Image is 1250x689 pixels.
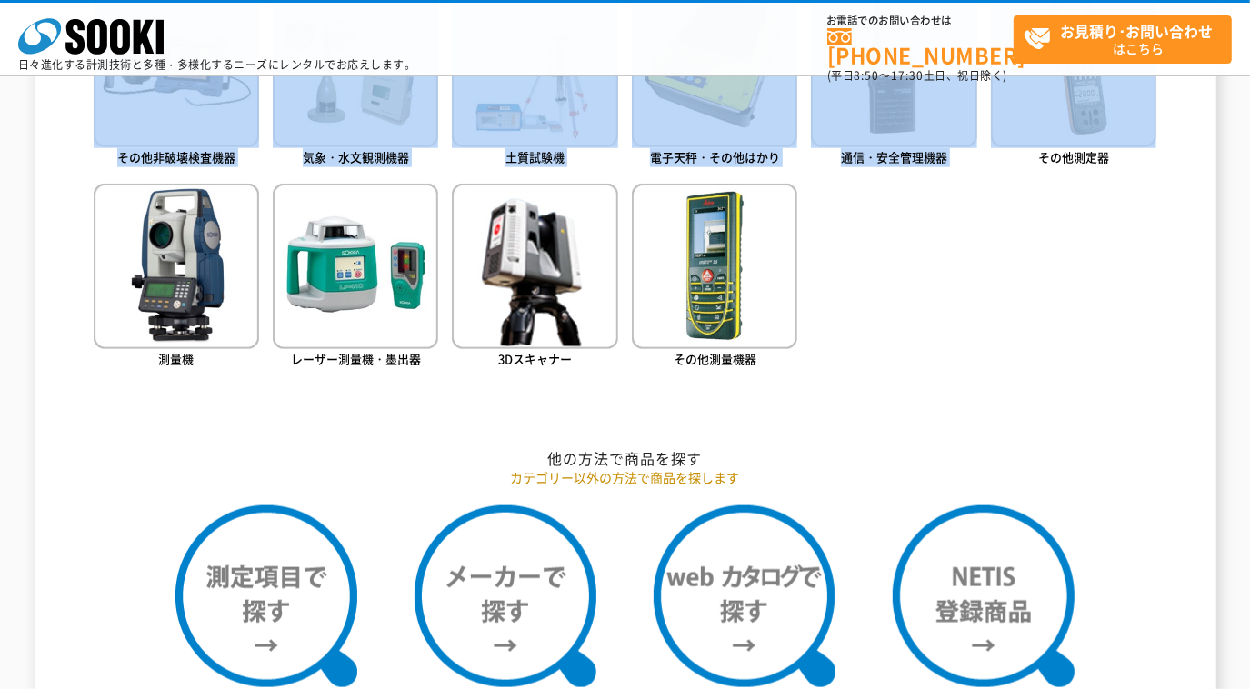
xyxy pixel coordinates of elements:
span: 3Dスキャナー [498,350,572,367]
span: レーザー測量機・墨出器 [291,350,421,367]
span: (平日 ～ 土日、祝日除く) [827,67,1007,84]
span: 気象・水文観測機器 [303,148,409,165]
img: NETIS登録商品 [893,505,1075,687]
span: 8:50 [855,67,880,84]
span: はこちら [1024,16,1231,62]
span: 電子天秤・その他はかり [650,148,780,165]
img: レーザー測量機・墨出器 [273,184,438,349]
p: カテゴリー以外の方法で商品を探します [94,468,1157,487]
span: 測量機 [158,350,194,367]
a: お見積り･お問い合わせはこちら [1014,15,1232,64]
span: その他測量機器 [674,350,756,367]
span: 17:30 [891,67,924,84]
span: その他測定器 [1038,148,1109,165]
img: メーカーで探す [415,505,596,687]
img: 測量機 [94,184,259,349]
a: 測量機 [94,184,259,372]
p: 日々進化する計測技術と多種・多様化するニーズにレンタルでお応えします。 [18,59,416,70]
strong: お見積り･お問い合わせ [1061,20,1214,42]
img: 3Dスキャナー [452,184,617,349]
a: 3Dスキャナー [452,184,617,372]
a: その他測量機器 [632,184,797,372]
span: 通信・安全管理機器 [841,148,947,165]
h2: 他の方法で商品を探す [94,449,1157,468]
span: お電話でのお問い合わせは [827,15,1014,26]
span: その他非破壊検査機器 [117,148,235,165]
img: その他測量機器 [632,184,797,349]
img: webカタログで探す [654,505,835,687]
a: [PHONE_NUMBER] [827,28,1014,65]
img: 測定項目で探す [175,505,357,687]
a: レーザー測量機・墨出器 [273,184,438,372]
span: 土質試験機 [505,148,565,165]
